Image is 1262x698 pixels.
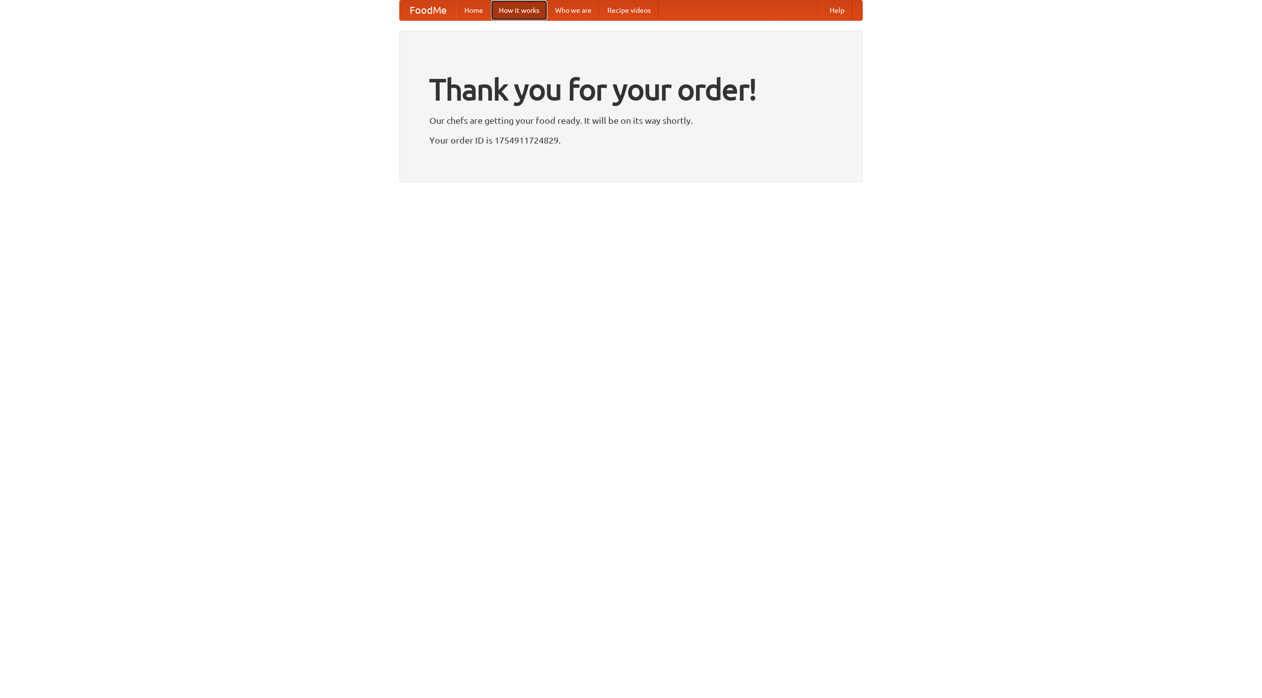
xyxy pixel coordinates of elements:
[491,0,547,20] a: How it works
[599,0,659,20] a: Recipe videos
[429,113,833,128] p: Our chefs are getting your food ready. It will be on its way shortly.
[456,0,491,20] a: Home
[429,133,833,147] p: Your order ID is 1754911724829.
[400,0,456,20] a: FoodMe
[547,0,599,20] a: Who we are
[429,66,833,113] h1: Thank you for your order!
[822,0,852,20] a: Help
